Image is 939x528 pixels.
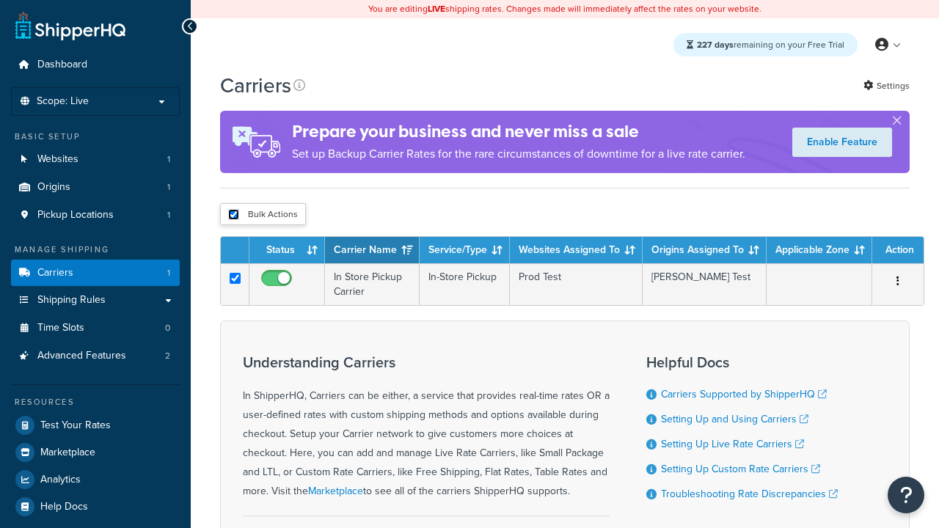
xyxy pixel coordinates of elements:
a: Analytics [11,466,180,493]
td: In-Store Pickup [420,263,510,305]
h3: Helpful Docs [646,354,838,370]
li: Websites [11,146,180,173]
h1: Carriers [220,71,291,100]
a: Help Docs [11,494,180,520]
th: Websites Assigned To: activate to sort column ascending [510,237,643,263]
li: Origins [11,174,180,201]
p: Set up Backup Carrier Rates for the rare circumstances of downtime for a live rate carrier. [292,144,745,164]
span: Help Docs [40,501,88,513]
div: Manage Shipping [11,243,180,256]
span: Origins [37,181,70,194]
span: 1 [167,181,170,194]
span: 0 [165,322,170,334]
span: Test Your Rates [40,419,111,432]
span: 2 [165,350,170,362]
th: Service/Type: activate to sort column ascending [420,237,510,263]
li: Pickup Locations [11,202,180,229]
span: Marketplace [40,447,95,459]
a: Carriers Supported by ShipperHQ [661,386,827,402]
a: Setting Up and Using Carriers [661,411,808,427]
span: Carriers [37,267,73,279]
th: Status: activate to sort column ascending [249,237,325,263]
a: Setting Up Live Rate Carriers [661,436,804,452]
div: remaining on your Free Trial [673,33,858,56]
a: Advanced Features 2 [11,342,180,370]
th: Action [872,237,924,263]
img: ad-rules-rateshop-fe6ec290ccb7230408bd80ed9643f0289d75e0ffd9eb532fc0e269fcd187b520.png [220,111,292,173]
button: Bulk Actions [220,203,306,225]
a: Setting Up Custom Rate Carriers [661,461,820,477]
h3: Understanding Carriers [243,354,610,370]
a: Websites 1 [11,146,180,173]
th: Carrier Name: activate to sort column ascending [325,237,420,263]
span: Time Slots [37,322,84,334]
span: Analytics [40,474,81,486]
div: Resources [11,396,180,408]
td: In Store Pickup Carrier [325,263,420,305]
a: Marketplace [11,439,180,466]
a: Enable Feature [792,128,892,157]
strong: 227 days [697,38,734,51]
a: Carriers 1 [11,260,180,287]
th: Origins Assigned To: activate to sort column ascending [643,237,767,263]
span: Pickup Locations [37,209,114,221]
td: [PERSON_NAME] Test [643,263,767,305]
li: Advanced Features [11,342,180,370]
span: Shipping Rules [37,294,106,307]
a: Shipping Rules [11,287,180,314]
th: Applicable Zone: activate to sort column ascending [767,237,872,263]
div: In ShipperHQ, Carriers can be either, a service that provides real-time rates OR a user-defined r... [243,354,610,501]
b: LIVE [428,2,445,15]
span: Scope: Live [37,95,89,108]
button: Open Resource Center [888,477,924,513]
h4: Prepare your business and never miss a sale [292,120,745,144]
span: Websites [37,153,78,166]
a: Test Your Rates [11,412,180,439]
a: Settings [863,76,910,96]
a: Pickup Locations 1 [11,202,180,229]
li: Carriers [11,260,180,287]
a: Dashboard [11,51,180,78]
div: Basic Setup [11,131,180,143]
a: Origins 1 [11,174,180,201]
span: 1 [167,209,170,221]
li: Time Slots [11,315,180,342]
a: ShipperHQ Home [15,11,125,40]
a: Marketplace [308,483,363,499]
span: 1 [167,153,170,166]
span: 1 [167,267,170,279]
a: Time Slots 0 [11,315,180,342]
td: Prod Test [510,263,643,305]
span: Advanced Features [37,350,126,362]
span: Dashboard [37,59,87,71]
a: Troubleshooting Rate Discrepancies [661,486,838,502]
